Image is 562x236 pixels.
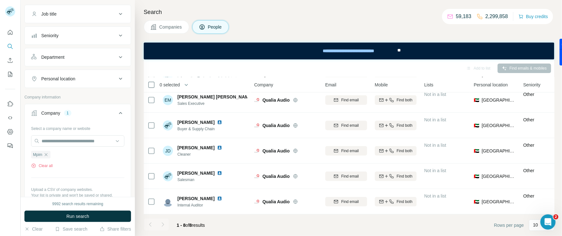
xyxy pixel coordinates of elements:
[177,145,215,151] span: [PERSON_NAME]
[25,105,131,123] button: Company1
[217,196,222,201] img: LinkedIn logo
[424,82,433,88] span: Lists
[177,195,215,202] span: [PERSON_NAME]
[163,171,173,181] img: Avatar
[262,173,290,179] span: Qualia Audio
[52,201,103,207] div: 9992 search results remaining
[5,98,15,110] button: Use Surfe on LinkedIn
[254,148,259,153] img: Logo of Qualia Audio
[25,71,131,86] button: Personal location
[33,152,42,158] span: Mpim
[375,146,417,156] button: Find both
[31,187,124,192] p: Upload a CSV of company websites.
[424,168,446,173] span: Not in a list
[177,202,225,208] span: Internal Auditor
[25,6,131,22] button: Job title
[217,145,222,150] img: LinkedIn logo
[177,223,205,228] span: results
[177,119,215,125] span: [PERSON_NAME]
[482,148,516,154] span: [GEOGRAPHIC_DATA]
[375,121,417,130] button: Find both
[254,199,259,204] img: Logo of Qualia Audio
[177,152,225,157] span: Cleaner
[24,94,131,100] p: Company information
[177,94,268,100] span: [PERSON_NAME] [PERSON_NAME] Manila
[254,98,259,103] img: Logo of Qualia Audio
[482,199,516,205] span: [GEOGRAPHIC_DATA]
[144,8,554,17] h4: Search
[177,101,247,106] span: Sales Executive
[31,163,53,169] button: Clear all
[482,122,516,129] span: [GEOGRAPHIC_DATA]
[177,126,225,132] span: Buyer & Supply Chain
[341,199,359,205] span: Find email
[41,11,56,17] div: Job title
[41,32,58,39] div: Seniority
[494,222,524,228] span: Rows per page
[397,97,413,103] span: Find both
[55,226,87,232] button: Save search
[523,168,534,173] span: Other
[217,120,222,125] img: LinkedIn logo
[64,110,71,116] div: 1
[5,55,15,66] button: Enrich CSV
[375,95,417,105] button: Find both
[163,120,173,131] img: Avatar
[397,173,413,179] span: Find both
[523,193,534,199] span: Other
[5,112,15,124] button: Use Surfe API
[177,223,186,228] span: 1 - 8
[474,82,508,88] span: Personal location
[262,97,290,103] span: Qualia Audio
[5,140,15,152] button: Feedback
[177,170,215,176] span: [PERSON_NAME]
[41,76,75,82] div: Personal location
[177,177,225,183] span: Salesman
[375,82,388,88] span: Mobile
[41,54,64,60] div: Department
[254,82,273,88] span: Company
[189,223,192,228] span: 8
[519,12,548,21] button: Buy credits
[486,13,508,20] p: 2,299,858
[24,211,131,222] button: Run search
[397,148,413,154] span: Find both
[5,27,15,38] button: Quick start
[262,122,290,129] span: Qualia Audio
[474,148,479,154] span: 🇦🇪
[474,173,479,179] span: 🇦🇪
[208,24,222,30] span: People
[254,123,259,128] img: Logo of Qualia Audio
[41,110,60,116] div: Company
[523,143,534,148] span: Other
[262,199,290,205] span: Qualia Audio
[474,122,479,129] span: 🇦🇪
[456,13,472,20] p: 59,183
[397,199,413,205] span: Find both
[341,123,359,128] span: Find email
[424,143,446,148] span: Not in a list
[163,95,173,105] div: EM
[325,197,367,206] button: Find email
[5,41,15,52] button: Search
[424,193,446,199] span: Not in a list
[424,117,446,122] span: Not in a list
[100,226,131,232] button: Share filters
[163,146,173,156] div: JD
[375,172,417,181] button: Find both
[325,121,367,130] button: Find email
[325,95,367,105] button: Find email
[160,82,180,88] span: 0 selected
[482,173,516,179] span: [GEOGRAPHIC_DATA]
[523,82,540,88] span: Seniority
[66,213,89,219] span: Run search
[424,92,446,97] span: Not in a list
[31,123,124,131] div: Select a company name or website
[5,126,15,138] button: Dashboard
[341,97,359,103] span: Find email
[262,148,290,154] span: Qualia Audio
[25,28,131,43] button: Seniority
[325,82,336,88] span: Email
[163,197,173,207] img: Avatar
